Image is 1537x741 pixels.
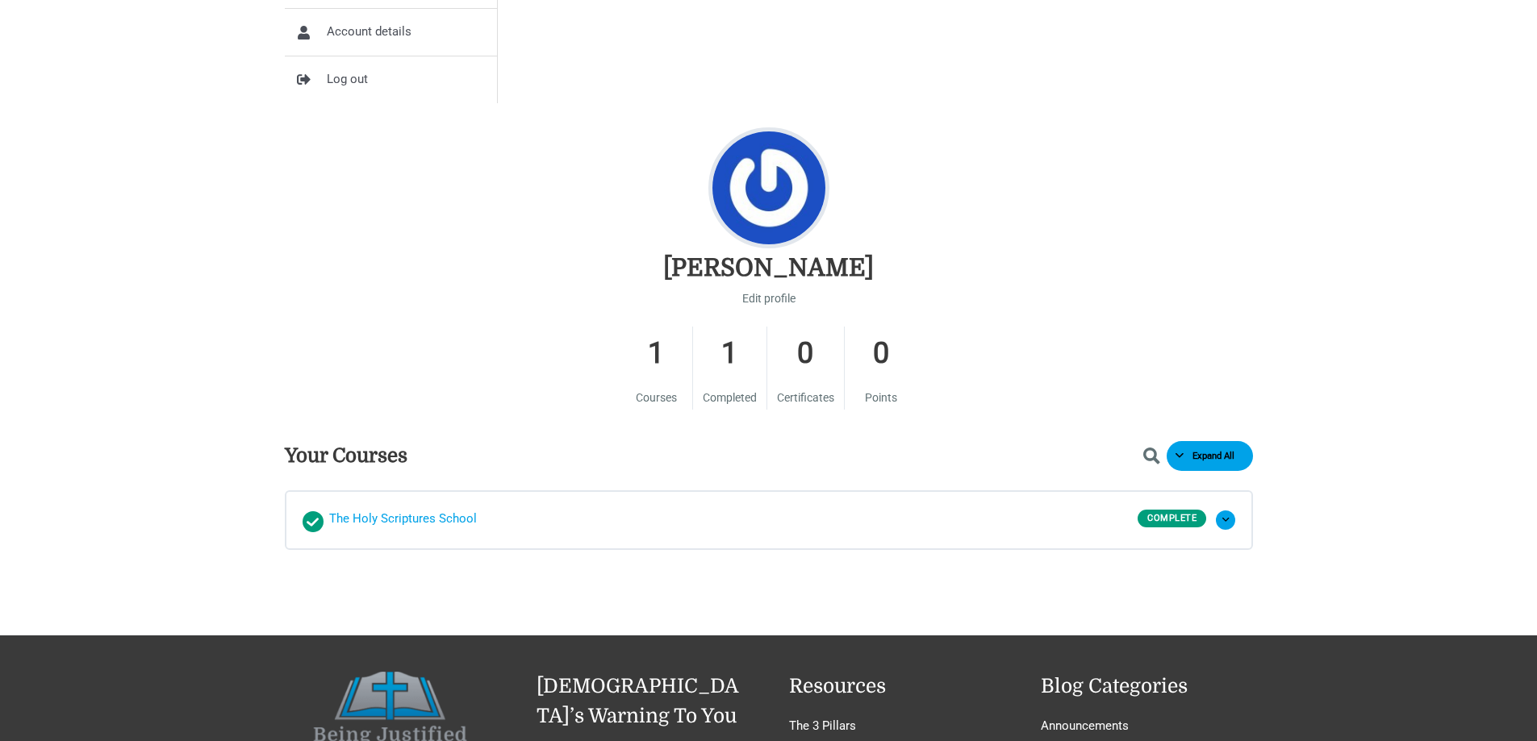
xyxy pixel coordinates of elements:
span: Expand All [1184,451,1244,462]
h2: Resources [789,672,1001,701]
a: Announcements [1041,718,1129,733]
a: Edit profile [742,288,796,309]
strong: 0 [777,327,834,381]
span: The Holy Scriptures School [329,508,477,532]
button: Expand All [1167,441,1253,471]
a: Completed The Holy Scriptures School [303,508,1138,532]
strong: 1 [703,327,757,381]
div: Completed [303,511,324,532]
h2: [DEMOGRAPHIC_DATA]’s Warning To You [537,672,749,731]
a: Log out [285,56,497,103]
span: Log out [327,69,368,91]
span: Account details [327,21,411,44]
span: Certificates [777,391,834,404]
h2: [PERSON_NAME] [663,252,874,284]
span: Completed [703,391,757,404]
h3: Your Courses [285,443,407,468]
div: Complete [1138,510,1206,527]
span: Points [865,391,897,404]
strong: 0 [854,327,908,381]
h2: Blog Categories [1041,672,1253,701]
button: Show Courses Search Field [1142,447,1169,465]
a: Account details [285,9,497,56]
a: The 3 Pillars [789,718,856,733]
span: Courses [636,391,677,404]
strong: 1 [630,327,683,381]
